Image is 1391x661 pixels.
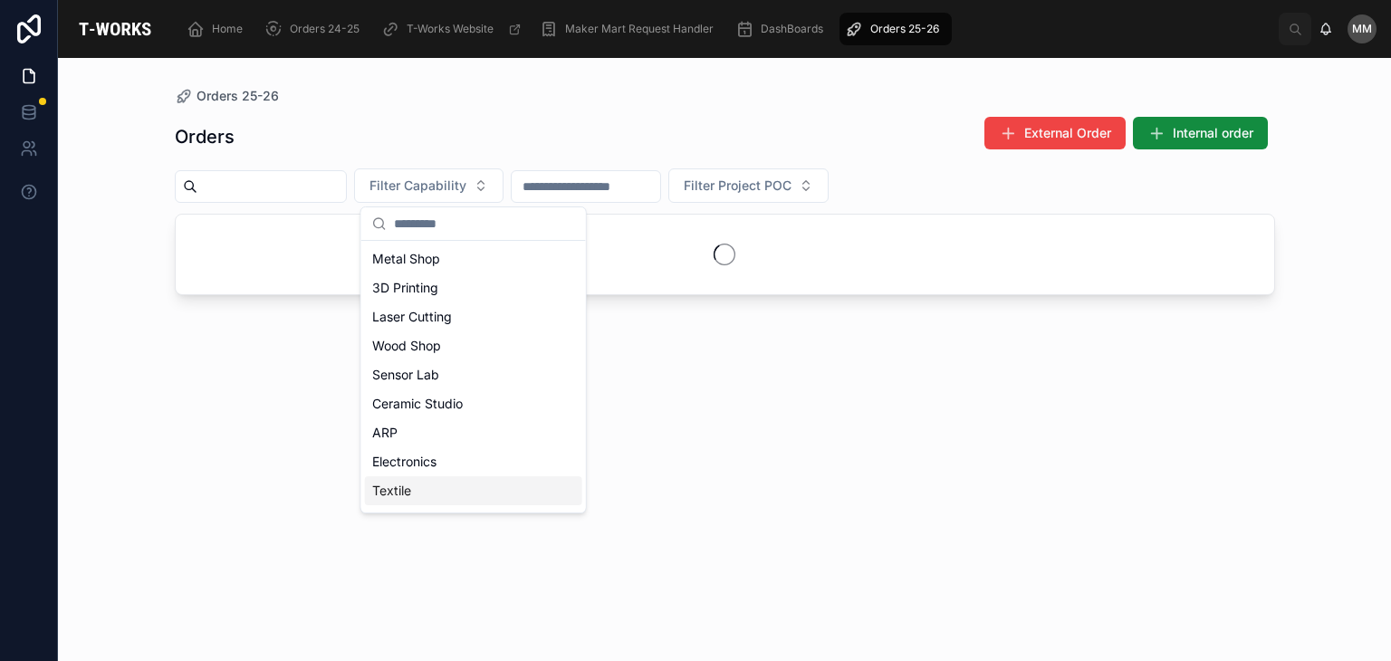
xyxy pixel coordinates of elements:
[290,22,360,36] span: Orders 24-25
[761,22,823,36] span: DashBoards
[212,22,243,36] span: Home
[175,87,279,105] a: Orders 25-26
[365,389,582,418] div: Ceramic Studio
[365,244,582,273] div: Metal Shop
[361,241,586,513] div: Suggestions
[172,9,1279,49] div: scrollable content
[1352,22,1372,36] span: MM
[365,505,582,534] div: Miscellaneous
[534,13,726,45] a: Maker Mart Request Handler
[365,302,582,331] div: Laser Cutting
[730,13,836,45] a: DashBoards
[1173,124,1253,142] span: Internal order
[1024,124,1111,142] span: External Order
[376,13,531,45] a: T-Works Website
[175,124,235,149] h1: Orders
[407,22,494,36] span: T-Works Website
[259,13,372,45] a: Orders 24-25
[839,13,952,45] a: Orders 25-26
[365,447,582,476] div: Electronics
[197,87,279,105] span: Orders 25-26
[365,360,582,389] div: Sensor Lab
[181,13,255,45] a: Home
[668,168,829,203] button: Select Button
[72,14,158,43] img: App logo
[565,22,714,36] span: Maker Mart Request Handler
[684,177,791,195] span: Filter Project POC
[984,117,1126,149] button: External Order
[870,22,939,36] span: Orders 25-26
[354,168,504,203] button: Select Button
[365,273,582,302] div: 3D Printing
[365,331,582,360] div: Wood Shop
[365,418,582,447] div: ARP
[369,177,466,195] span: Filter Capability
[1133,117,1268,149] button: Internal order
[365,476,582,505] div: Textile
